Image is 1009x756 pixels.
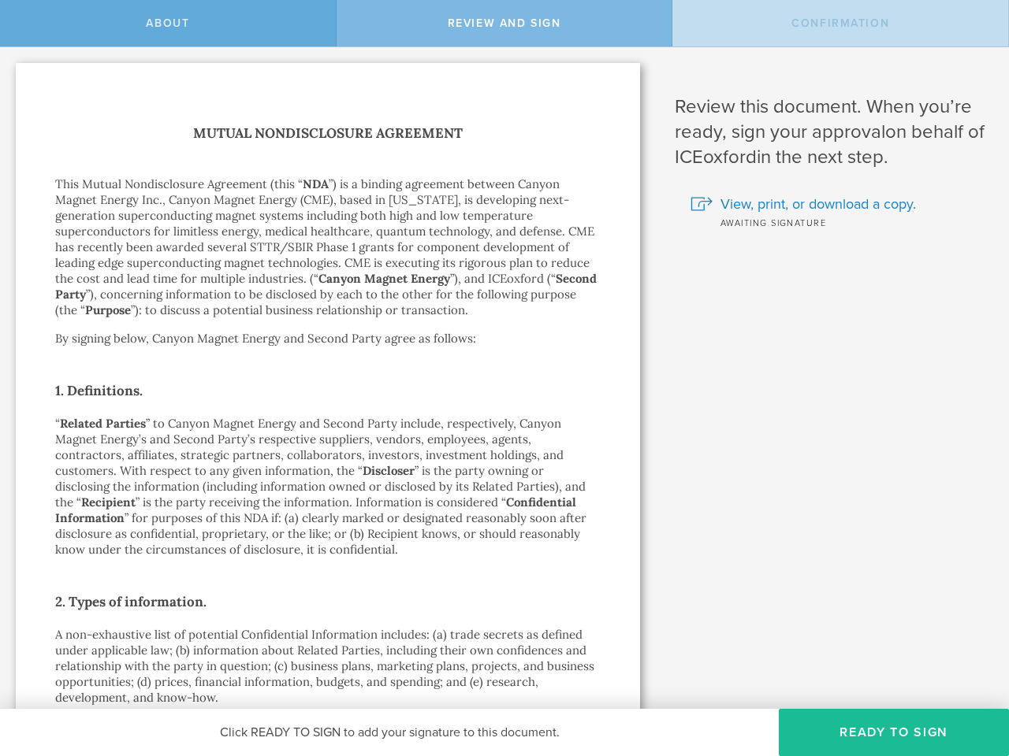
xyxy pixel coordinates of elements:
p: “ ” to Canyon Magnet Energy and Second Party include, respectively, Canyon Magnet Energy’s and Se... [55,416,601,558]
h1: Mutual Nondisclosure Agreement [55,122,601,145]
strong: NDA [303,176,329,191]
strong: Purpose [85,302,131,317]
p: By signing below, Canyon Magnet Energy and Second Party agree as follows: [55,331,601,346]
button: Ready to Sign [779,709,1009,756]
span: Review and sign [448,17,561,30]
strong: Canyon Magnet Energy [318,271,450,286]
span: About [146,17,189,30]
p: This Mutual Nondisclosure Agreement (this “ ”) is a binding agreement between Canyon Magnet Energ... [55,176,601,318]
div: Awaiting signature [691,214,985,230]
h2: 2. Types of information. [55,589,601,614]
strong: Discloser [363,463,415,478]
h1: Review this document. When you’re ready, sign your approval in the next step. [675,94,985,170]
strong: Recipient [81,495,136,510]
span: Confirmation [791,17,889,30]
strong: Related Parties [60,416,146,431]
h2: 1. Definitions. [55,378,601,403]
strong: Confidential Information [55,495,576,525]
strong: Second Party [55,271,597,302]
span: View, print, or download a copy. [720,194,916,214]
p: A non-exhaustive list of potential Confidential Information includes: (a) trade secrets as define... [55,627,601,706]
